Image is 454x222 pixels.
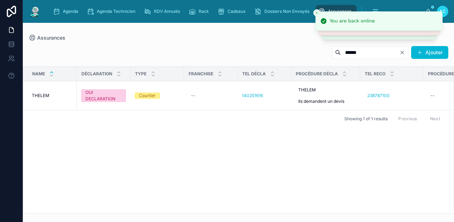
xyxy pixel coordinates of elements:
a: 238787100 [364,90,419,101]
div: -- [430,93,435,99]
img: App logo [29,6,41,17]
button: Close toast [313,9,320,16]
a: THELEM Ils demandent un devis [295,84,356,107]
a: Assurances [316,5,356,18]
a: RDV Annulés [142,5,185,18]
button: Ajouter [411,46,448,59]
a: 238787100 [367,93,390,99]
div: scrollable content [47,4,425,19]
a: 140251616 [242,93,287,99]
span: Rack [199,9,209,14]
span: THELEM [32,93,49,99]
span: DÉCLARATION [81,71,112,77]
a: Cadeaux [215,5,251,18]
span: RDV Annulés [154,9,180,14]
a: Courtier [135,92,180,99]
a: Dossiers Non Envoyés [252,5,314,18]
a: OUI DECLARATION [81,89,126,102]
span: Agenda Technicien [97,9,135,14]
a: THELEM [32,93,73,99]
div: You are back online [330,17,375,25]
span: PROCÉDURE DÉCLA [296,71,338,77]
span: Assurances [37,34,65,41]
span: TEL DÉCLA [242,71,266,77]
span: FRANCHISE [189,71,213,77]
div: OUI DECLARATION [85,89,122,102]
span: Dossiers Non Envoyés [264,9,309,14]
span: TYPE [135,71,146,77]
a: -- [188,90,233,101]
a: Assurances [29,34,65,41]
a: Agenda Technicien [85,5,140,18]
span: THELEM Ils demandent un devis [298,87,353,104]
a: Agenda [51,5,83,18]
span: Cadeaux [228,9,246,14]
a: Rack [186,5,214,18]
span: Agenda [63,9,78,14]
button: Clear [399,50,408,55]
span: Showing 1 of 1 results [344,116,388,122]
div: Courtier [139,92,156,99]
span: Name [32,71,45,77]
span: TEL RECO [365,71,385,77]
span: AC [439,9,446,14]
a: 140251616 [242,93,263,99]
div: -- [191,93,195,99]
